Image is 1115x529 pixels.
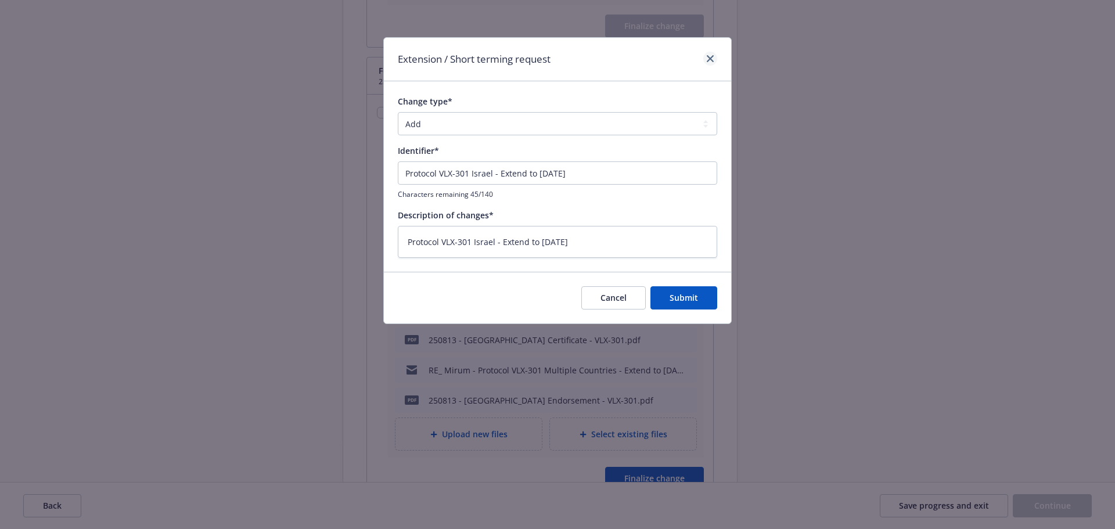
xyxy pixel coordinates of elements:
span: Characters remaining 45/140 [398,189,717,199]
span: Submit [670,292,698,303]
textarea: Protocol VLX-301 Israel - Extend to [DATE] [398,226,717,258]
h1: Extension / Short terming request [398,52,551,67]
input: This will be shown in the policy change history list for your reference. [398,161,717,185]
button: Submit [650,286,717,310]
button: Cancel [581,286,646,310]
span: Description of changes* [398,210,494,221]
span: Identifier* [398,145,439,156]
span: Change type* [398,96,452,107]
a: close [703,52,717,66]
span: Cancel [600,292,627,303]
